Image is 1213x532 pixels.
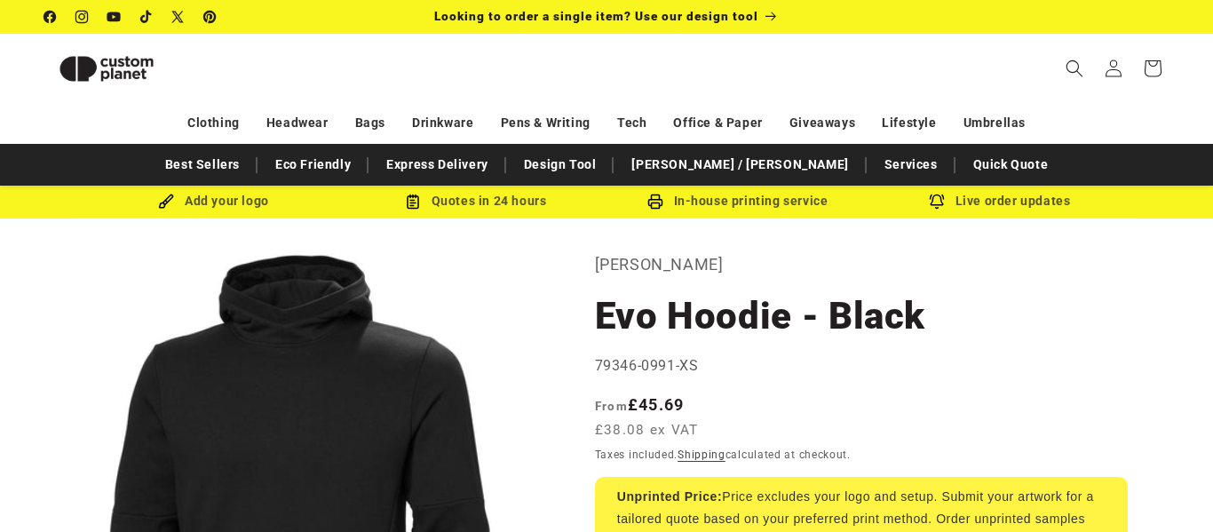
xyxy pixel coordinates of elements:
[595,395,685,414] strong: £45.69
[963,107,1026,139] a: Umbrellas
[964,149,1058,180] a: Quick Quote
[595,446,1128,464] div: Taxes included. calculated at checkout.
[515,149,606,180] a: Design Tool
[266,149,360,180] a: Eco Friendly
[678,449,725,461] a: Shipping
[156,149,249,180] a: Best Sellers
[617,489,723,504] strong: Unprinted Price:
[44,41,169,97] img: Custom Planet
[929,194,945,210] img: Order updates
[595,250,1128,279] p: [PERSON_NAME]
[377,149,497,180] a: Express Delivery
[622,149,857,180] a: [PERSON_NAME] / [PERSON_NAME]
[187,107,240,139] a: Clothing
[617,107,646,139] a: Tech
[595,420,699,441] span: £38.08 ex VAT
[673,107,762,139] a: Office & Paper
[1055,49,1094,88] summary: Search
[355,107,385,139] a: Bags
[868,190,1130,212] div: Live order updates
[345,190,606,212] div: Quotes in 24 hours
[38,34,229,103] a: Custom Planet
[595,399,628,413] span: From
[882,107,936,139] a: Lifestyle
[434,9,758,23] span: Looking to order a single item? Use our design tool
[789,107,855,139] a: Giveaways
[647,194,663,210] img: In-house printing
[606,190,868,212] div: In-house printing service
[595,357,699,374] span: 79346-0991-XS
[83,190,345,212] div: Add your logo
[405,194,421,210] img: Order Updates Icon
[595,292,1128,340] h1: Evo Hoodie - Black
[876,149,947,180] a: Services
[412,107,473,139] a: Drinkware
[266,107,329,139] a: Headwear
[501,107,591,139] a: Pens & Writing
[158,194,174,210] img: Brush Icon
